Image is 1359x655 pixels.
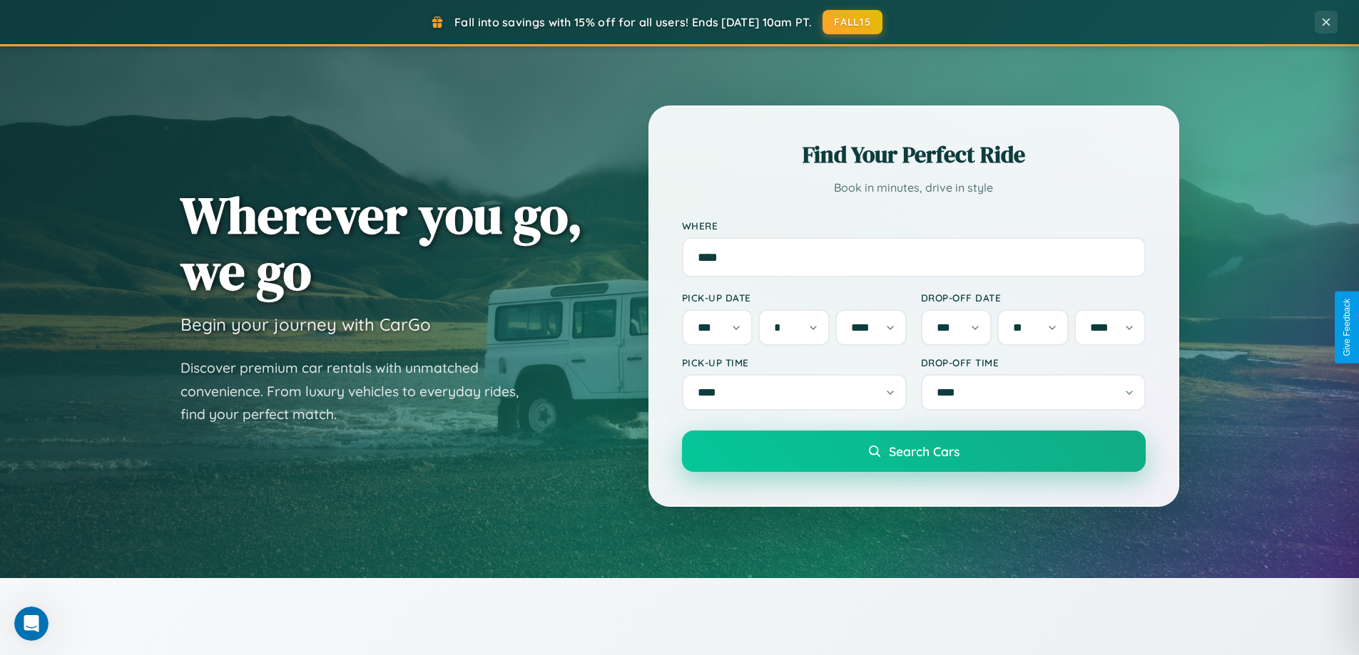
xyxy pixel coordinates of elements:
p: Discover premium car rentals with unmatched convenience. From luxury vehicles to everyday rides, ... [180,356,537,426]
div: Give Feedback [1342,299,1352,356]
button: FALL15 [823,10,882,34]
h1: Wherever you go, we go [180,187,583,299]
h2: Find Your Perfect Ride [682,139,1146,170]
label: Pick-up Date [682,292,907,304]
label: Drop-off Date [921,292,1146,304]
label: Where [682,220,1146,232]
p: Book in minutes, drive in style [682,177,1146,198]
iframe: Intercom live chat [14,607,49,641]
label: Pick-up Time [682,356,907,368]
label: Drop-off Time [921,356,1146,368]
span: Search Cars [889,443,960,459]
span: Fall into savings with 15% off for all users! Ends [DATE] 10am PT. [454,15,812,29]
h3: Begin your journey with CarGo [180,314,431,335]
button: Search Cars [682,430,1146,472]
